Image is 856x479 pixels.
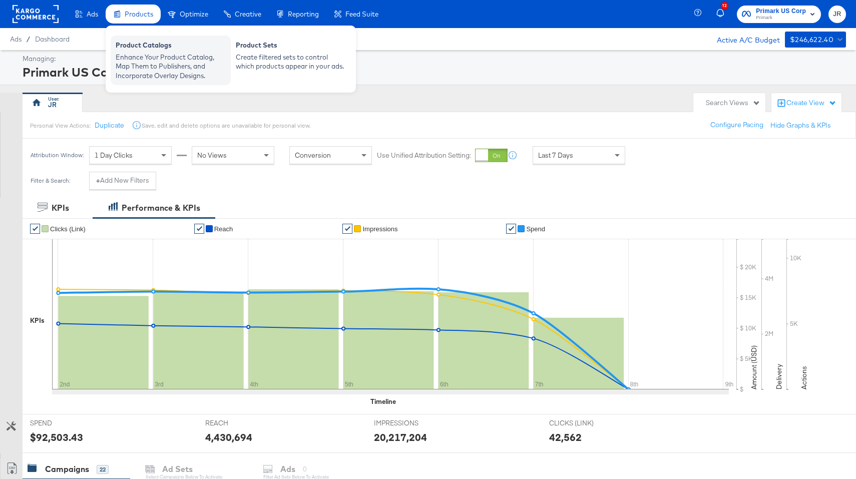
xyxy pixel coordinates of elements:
[706,32,780,47] div: Active A/C Budget
[87,10,98,18] span: Ads
[35,35,70,43] a: Dashboard
[52,202,69,214] div: KPIs
[703,116,770,134] button: Configure Pacing
[45,463,89,475] div: Campaigns
[832,9,842,20] span: JR
[30,177,71,184] div: Filter & Search:
[526,225,545,233] span: Spend
[50,225,86,233] span: Clicks (Link)
[790,34,833,46] div: $246,622.40
[749,345,758,389] text: Amount (USD)
[377,151,471,160] label: Use Unified Attribution Setting:
[538,151,573,160] span: Last 7 Days
[95,121,124,130] button: Duplicate
[374,418,449,428] span: IMPRESSIONS
[828,6,846,23] button: JR
[30,316,45,325] div: KPIs
[362,225,397,233] span: Impressions
[96,176,100,185] strong: +
[549,430,582,444] div: 42,562
[205,418,280,428] span: REACH
[721,2,728,10] div: 12
[205,430,252,444] div: 4,430,694
[235,10,261,18] span: Creative
[549,418,624,428] span: CLICKS (LINK)
[194,224,204,234] a: ✔
[374,430,427,444] div: 20,217,204
[30,122,91,130] div: Personal View Actions:
[125,10,153,18] span: Products
[197,151,227,160] span: No Views
[737,6,821,23] button: Primark US CorpPrimark
[23,64,843,81] div: Primark US Corp
[785,32,846,48] button: $246,622.40
[10,35,22,43] span: Ads
[786,98,836,108] div: Create View
[142,122,310,130] div: Save, edit and delete options are unavailable for personal view.
[706,98,760,108] div: Search Views
[30,430,83,444] div: $92,503.43
[97,465,109,474] div: 22
[715,5,732,24] button: 12
[30,224,40,234] a: ✔
[799,366,808,389] text: Actions
[89,172,156,190] button: +Add New Filters
[370,397,396,406] div: Timeline
[288,10,319,18] span: Reporting
[23,54,843,64] div: Managing:
[756,14,806,22] span: Primark
[774,364,783,389] text: Delivery
[48,100,57,110] div: JR
[95,151,133,160] span: 1 Day Clicks
[295,151,331,160] span: Conversion
[122,202,200,214] div: Performance & KPIs
[756,6,806,17] span: Primark US Corp
[342,224,352,234] a: ✔
[30,152,84,159] div: Attribution Window:
[22,35,35,43] span: /
[180,10,208,18] span: Optimize
[345,10,378,18] span: Feed Suite
[30,418,105,428] span: SPEND
[214,225,233,233] span: Reach
[506,224,516,234] a: ✔
[770,121,831,130] button: Hide Graphs & KPIs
